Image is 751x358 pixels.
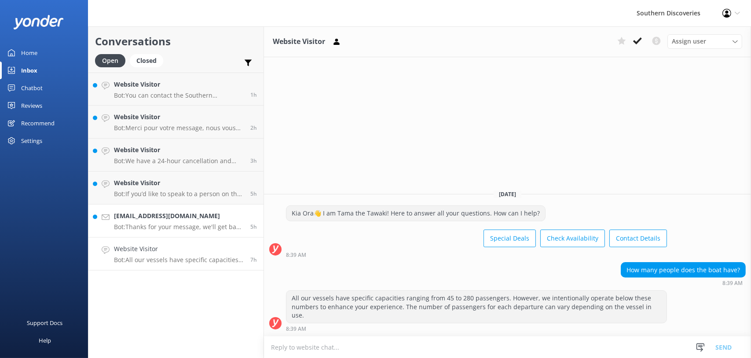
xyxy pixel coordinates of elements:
div: Oct 02 2025 08:39am (UTC +13:00) Pacific/Auckland [286,252,667,258]
a: Website VisitorBot:All our vessels have specific capacities ranging from 45 to 280 passengers. Ho... [88,237,264,270]
div: Inbox [21,62,37,79]
strong: 8:39 AM [722,281,743,286]
div: Settings [21,132,42,150]
div: Oct 02 2025 08:39am (UTC +13:00) Pacific/Auckland [621,280,746,286]
button: Contact Details [609,230,667,247]
div: Oct 02 2025 08:39am (UTC +13:00) Pacific/Auckland [286,325,667,332]
span: Oct 02 2025 08:39am (UTC +13:00) Pacific/Auckland [250,256,257,263]
div: Help [39,332,51,349]
div: Reviews [21,97,42,114]
strong: 8:39 AM [286,252,306,258]
div: All our vessels have specific capacities ranging from 45 to 280 passengers. However, we intention... [286,291,667,323]
p: Bot: You can contact the Southern Discoveries team by phone at [PHONE_NUMBER] within [GEOGRAPHIC_... [114,91,244,99]
div: Open [95,54,125,67]
div: Closed [130,54,163,67]
div: Kia Ora👋 I am Tama the Tawaki! Here to answer all your questions. How can I help? [286,206,545,221]
a: Website VisitorBot:Merci pour votre message, nous vous répondrons dès que possible. Vous êtes éga... [88,106,264,139]
div: Recommend [21,114,55,132]
button: Special Deals [484,230,536,247]
img: yonder-white-logo.png [13,15,64,29]
a: Open [95,55,130,65]
h3: Website Visitor [273,36,325,47]
a: Website VisitorBot:If you’d like to speak to a person on the Southern Discoveries team, please ca... [88,172,264,205]
a: Website VisitorBot:You can contact the Southern Discoveries team by phone at [PHONE_NUMBER] withi... [88,73,264,106]
div: Assign User [667,34,742,48]
a: Website VisitorBot:We have a 24-hour cancellation and amendment policy. If you notify us more tha... [88,139,264,172]
a: [EMAIL_ADDRESS][DOMAIN_NAME]Bot:Thanks for your message, we'll get back to you as soon as we can.... [88,205,264,237]
p: Bot: Merci pour votre message, nous vous répondrons dès que possible. Vous êtes également invité ... [114,124,244,132]
div: Chatbot [21,79,43,97]
h2: Conversations [95,33,257,50]
h4: Website Visitor [114,178,244,188]
span: Oct 02 2025 03:08pm (UTC +13:00) Pacific/Auckland [250,91,257,99]
h4: Website Visitor [114,244,244,254]
p: Bot: If you’d like to speak to a person on the Southern Discoveries team, please call [PHONE_NUMB... [114,190,244,198]
p: Bot: All our vessels have specific capacities ranging from 45 to 280 passengers. However, we inte... [114,256,244,264]
h4: [EMAIL_ADDRESS][DOMAIN_NAME] [114,211,244,221]
span: Oct 02 2025 12:25pm (UTC +13:00) Pacific/Auckland [250,157,257,164]
strong: 8:39 AM [286,326,306,332]
button: Check Availability [540,230,605,247]
h4: Website Visitor [114,145,244,155]
a: Closed [130,55,168,65]
p: Bot: Thanks for your message, we'll get back to you as soon as we can. You're also welcome to kee... [114,223,244,231]
div: Home [21,44,37,62]
div: How many people does the boat have? [621,263,745,278]
p: Bot: We have a 24-hour cancellation and amendment policy. If you notify us more than 24 hours bef... [114,157,244,165]
span: [DATE] [494,190,521,198]
span: Oct 02 2025 10:49am (UTC +13:00) Pacific/Auckland [250,223,257,230]
span: Oct 02 2025 11:08am (UTC +13:00) Pacific/Auckland [250,190,257,197]
span: Oct 02 2025 01:22pm (UTC +13:00) Pacific/Auckland [250,124,257,132]
div: Support Docs [27,314,63,332]
h4: Website Visitor [114,112,244,122]
span: Assign user [672,37,706,46]
h4: Website Visitor [114,80,244,89]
